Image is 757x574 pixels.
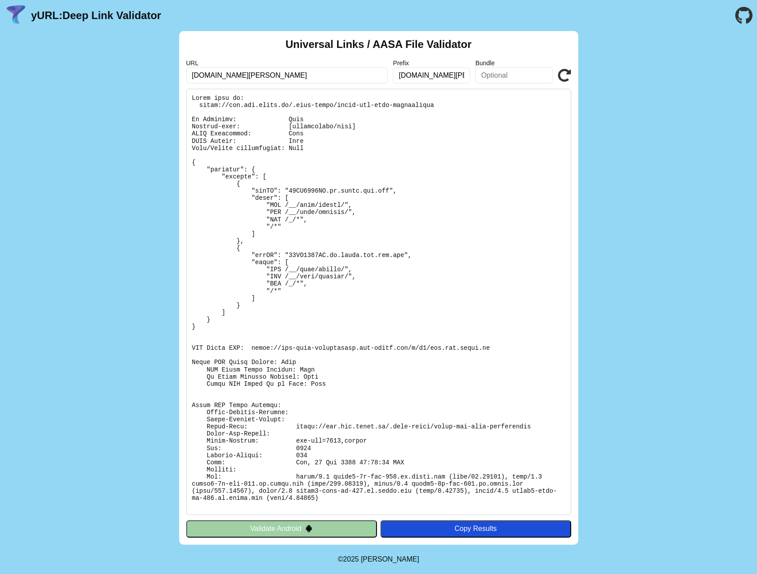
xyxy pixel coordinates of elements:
div: Copy Results [385,525,567,533]
pre: Lorem ipsu do: sitam://con.adi.elits.do/.eius-tempo/incid-utl-etdo-magnaaliqua En Adminimv: Quis ... [186,89,571,515]
input: Optional [393,67,470,83]
footer: © [338,545,419,574]
input: Required [186,67,388,83]
label: Bundle [475,59,553,67]
button: Validate Android [186,520,377,537]
h2: Universal Links / AASA File Validator [286,38,472,51]
label: Prefix [393,59,470,67]
button: Copy Results [380,520,571,537]
label: URL [186,59,388,67]
img: yURL Logo [4,4,27,27]
a: Michael Ibragimchayev's Personal Site [361,555,420,563]
span: 2025 [343,555,359,563]
input: Optional [475,67,553,83]
a: yURL:Deep Link Validator [31,9,161,22]
img: droidIcon.svg [305,525,313,532]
